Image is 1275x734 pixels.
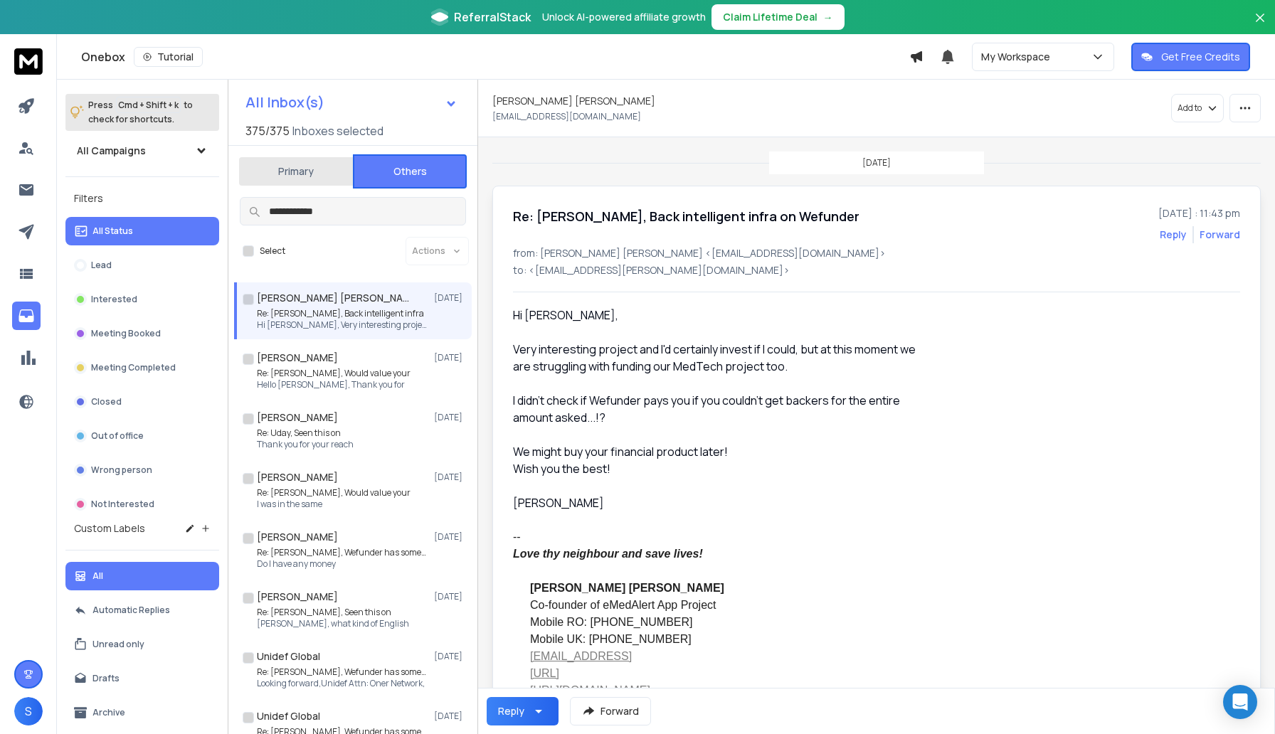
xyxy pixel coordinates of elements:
[454,9,531,26] span: ReferralStack
[530,616,693,628] span: Mobile RO: [PHONE_NUMBER]
[257,558,428,570] p: Do l have any money
[74,521,145,536] h3: Custom Labels
[513,206,859,226] h1: Re: [PERSON_NAME], Back intelligent infra on Wefunder
[65,137,219,165] button: All Campaigns
[570,697,651,725] button: Forward
[257,607,409,618] p: Re: [PERSON_NAME], Seen this on
[513,392,929,426] div: I didn't check if Wefunder pays you if you couldn't get backers for the entire amount asked...!?
[91,362,176,373] p: Meeting Completed
[257,547,428,558] p: Re: [PERSON_NAME], Wefunder has something
[292,122,383,139] h3: Inboxes selected
[65,251,219,280] button: Lead
[492,94,655,108] h1: [PERSON_NAME] [PERSON_NAME]
[65,596,219,624] button: Automatic Replies
[1223,685,1257,719] div: Open Intercom Messenger
[513,548,703,560] span: Love thy neighbour and save lives!
[257,351,338,365] h1: [PERSON_NAME]
[530,650,632,662] a: [EMAIL_ADDRESS]
[257,709,320,723] h1: Unidef Global
[862,157,891,169] p: [DATE]
[91,464,152,476] p: Wrong person
[92,707,125,718] p: Archive
[434,352,466,363] p: [DATE]
[92,605,170,616] p: Automatic Replies
[91,328,161,339] p: Meeting Booked
[81,47,909,67] div: Onebox
[257,410,338,425] h1: [PERSON_NAME]
[513,528,929,546] div: --
[487,697,559,725] button: Reply
[434,651,466,662] p: [DATE]
[513,246,1240,260] p: from: [PERSON_NAME] [PERSON_NAME] <[EMAIL_ADDRESS][DOMAIN_NAME]>
[92,570,103,582] p: All
[981,50,1056,64] p: My Workspace
[530,582,724,594] b: [PERSON_NAME] [PERSON_NAME]
[530,633,692,645] span: Mobile UK: [PHONE_NUMBER]
[257,291,413,305] h1: [PERSON_NAME] [PERSON_NAME]
[65,562,219,590] button: All
[88,98,193,127] p: Press to check for shortcuts.
[492,111,641,122] p: [EMAIL_ADDRESS][DOMAIN_NAME]
[14,697,43,725] button: S
[239,156,353,187] button: Primary
[823,10,833,24] span: →
[65,422,219,450] button: Out of office
[513,263,1240,277] p: to: <[EMAIL_ADDRESS][PERSON_NAME][DOMAIN_NAME]>
[91,430,144,442] p: Out of office
[434,412,466,423] p: [DATE]
[1200,228,1240,242] div: Forward
[245,95,324,110] h1: All Inbox(s)
[65,698,219,727] button: Archive
[257,649,320,664] h1: Unidef Global
[1161,50,1240,64] p: Get Free Credits
[116,97,181,113] span: Cmd + Shift + k
[65,285,219,314] button: Interested
[498,704,524,718] div: Reply
[257,439,354,450] p: Thank you for your reach
[513,307,929,324] div: Hi [PERSON_NAME],
[434,472,466,483] p: [DATE]
[434,531,466,543] p: [DATE]
[434,292,466,304] p: [DATE]
[92,225,133,237] p: All Status
[65,456,219,484] button: Wrong person
[513,443,929,460] div: We might buy your financial product later!
[245,122,290,139] span: 375 / 375
[91,260,112,271] p: Lead
[257,308,428,319] p: Re: [PERSON_NAME], Back intelligent infra
[257,470,338,484] h1: [PERSON_NAME]
[257,618,409,629] p: [PERSON_NAME], what kind of English
[65,388,219,416] button: Closed
[257,379,411,390] p: Hello [PERSON_NAME], Thank you for
[434,591,466,602] p: [DATE]
[513,494,929,511] div: [PERSON_NAME]
[257,590,338,604] h1: [PERSON_NAME]
[257,368,411,379] p: Re: [PERSON_NAME], Would value your
[257,487,411,499] p: Re: [PERSON_NAME], Would value your
[353,154,467,188] button: Others
[711,4,845,30] button: Claim Lifetime Deal→
[92,639,144,650] p: Unread only
[434,711,466,722] p: [DATE]
[257,666,428,678] p: Re: [PERSON_NAME], Wefunder has something
[257,678,428,689] p: Looking forward,Unidef Attn: Oner Network,
[257,319,428,331] p: Hi [PERSON_NAME], Very interesting project
[1131,43,1250,71] button: Get Free Credits
[513,460,929,477] div: Wish you the best!
[530,667,559,679] a: [URL]
[513,341,929,375] div: Very interesting project and I'd certainly invest if I could, but at this moment we are strugglin...
[91,294,137,305] p: Interested
[65,630,219,659] button: Unread only
[530,684,650,696] a: [URL][DOMAIN_NAME]
[1251,9,1269,43] button: Close banner
[134,47,203,67] button: Tutorial
[65,353,219,382] button: Meeting Completed
[77,144,146,158] h1: All Campaigns
[257,499,411,510] p: I was in the same
[92,673,120,684] p: Drafts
